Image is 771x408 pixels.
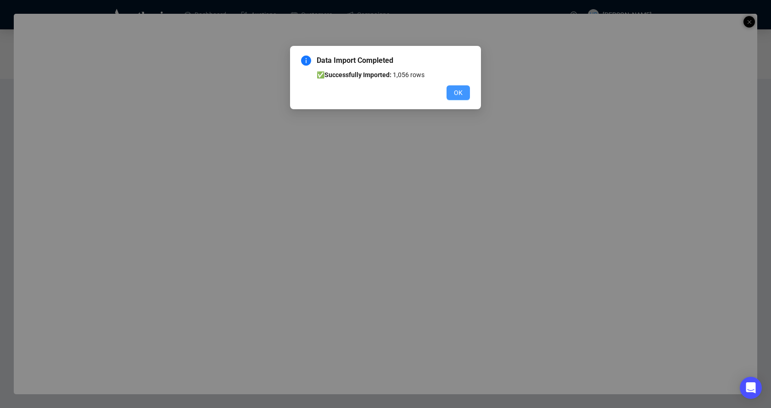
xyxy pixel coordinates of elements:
[317,70,470,80] li: ✅ 1,056 rows
[301,56,311,66] span: info-circle
[447,85,470,100] button: OK
[454,88,463,98] span: OK
[324,71,391,78] b: Successfully Imported:
[740,377,762,399] div: Open Intercom Messenger
[317,55,470,66] span: Data Import Completed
